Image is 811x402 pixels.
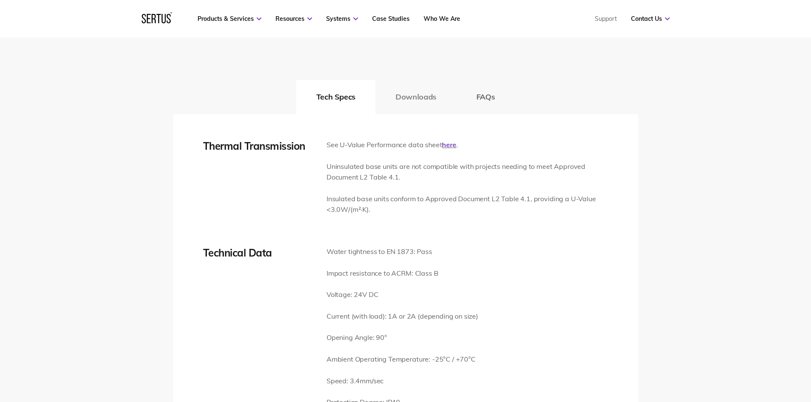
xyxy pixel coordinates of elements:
[631,15,670,23] a: Contact Us
[595,15,617,23] a: Support
[203,140,314,152] div: Thermal Transmission
[327,332,478,343] p: Opening Angle: 90°
[327,194,608,215] p: Insulated base units conform to Approved Document L2 Table 4.1, providing a U-Value <3.0W/(m²·K).
[327,354,478,365] p: Ambient Operating Temperature: -25°C / +70°C
[327,376,478,387] p: Speed: 3.4mm/sec
[327,268,478,279] p: Impact resistance to ACRM: Class B
[198,15,261,23] a: Products & Services
[442,140,456,149] a: here
[327,246,478,257] p: Water tightness to EN 1873: Pass
[456,80,515,114] button: FAQs
[327,289,478,300] p: Voltage: 24V DC
[203,246,314,259] div: Technical Data
[372,15,410,23] a: Case Studies
[658,303,811,402] iframe: Chat Widget
[327,161,608,183] p: Uninsulated base units are not compatible with projects needing to meet Approved Document L2 Tabl...
[327,311,478,322] p: Current (with load): 1A or 2A (depending on size)
[375,80,456,114] button: Downloads
[275,15,312,23] a: Resources
[326,15,358,23] a: Systems
[424,15,460,23] a: Who We Are
[327,140,608,151] p: See U-Value Performance data sheet .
